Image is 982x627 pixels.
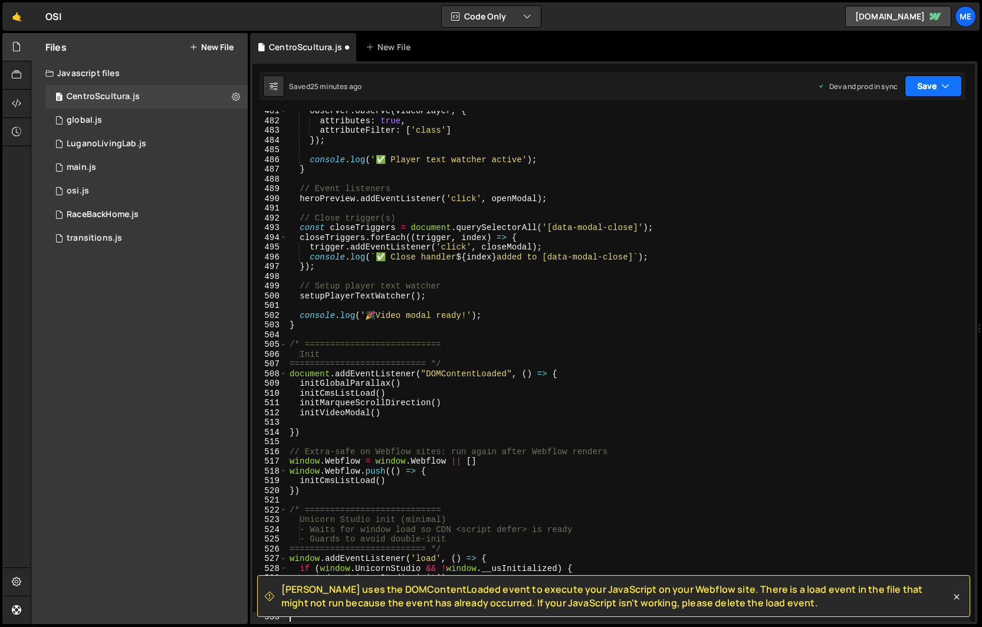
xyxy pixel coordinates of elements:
div: main.js [67,162,96,173]
div: 13341/38831.js [45,226,248,250]
div: Dev and prod in sync [817,81,898,91]
div: 507 [252,359,287,369]
div: 484 [252,136,287,146]
div: 491 [252,203,287,214]
div: 520 [252,486,287,496]
div: 501 [252,301,287,311]
div: 497 [252,262,287,272]
div: 489 [252,184,287,194]
div: 525 [252,534,287,544]
div: 515 [252,437,287,447]
div: 496 [252,252,287,262]
div: 514 [252,428,287,438]
div: LuganoLivingLab.js [67,139,146,149]
a: [DOMAIN_NAME] [845,6,951,27]
div: 13341/38761.js [45,156,248,179]
span: 0 [55,93,63,103]
div: 495 [252,242,287,252]
div: 13341/48262.js [45,85,248,109]
div: 483 [252,126,287,136]
button: Code Only [442,6,541,27]
div: 505 [252,340,287,350]
div: osi.js [67,186,89,196]
div: 503 [252,320,287,330]
div: 530 [252,583,287,593]
div: 498 [252,272,287,282]
div: 481 [252,106,287,116]
div: 526 [252,544,287,554]
div: 494 [252,233,287,243]
div: 519 [252,476,287,486]
div: 13341/42117.js [45,203,248,226]
div: 508 [252,369,287,379]
div: 522 [252,505,287,516]
a: Me [955,6,976,27]
div: 531 [252,593,287,603]
div: 492 [252,214,287,224]
div: 25 minutes ago [310,81,362,91]
div: 490 [252,194,287,204]
div: 523 [252,515,287,525]
div: 511 [252,398,287,408]
div: CentroScultura.js [269,41,342,53]
div: 482 [252,116,287,126]
div: Saved [289,81,362,91]
div: 510 [252,389,287,399]
div: 512 [252,408,287,418]
div: Javascript files [31,61,248,85]
div: 504 [252,330,287,340]
div: 485 [252,145,287,155]
div: 493 [252,223,287,233]
div: 13341/42528.js [45,132,248,156]
div: 513 [252,418,287,428]
button: Save [905,75,962,97]
div: 500 [252,291,287,301]
div: 499 [252,281,287,291]
div: New File [366,41,415,53]
div: RaceBackHome.js [67,209,139,220]
button: New File [189,42,234,52]
h2: Files [45,41,67,54]
div: 487 [252,165,287,175]
div: 533 [252,612,287,622]
a: 🤙 [2,2,31,31]
div: 13341/33269.js [45,109,248,132]
div: 509 [252,379,287,389]
div: 517 [252,457,287,467]
div: 518 [252,467,287,477]
div: 524 [252,525,287,535]
div: CentroScultura.js [67,91,140,102]
span: [PERSON_NAME] uses the DOMContentLoaded event to execute your JavaScript on your Webflow site. Th... [281,583,951,609]
div: 506 [252,350,287,360]
div: 521 [252,495,287,505]
div: 502 [252,311,287,321]
div: OSI [45,9,61,24]
div: 13341/44702.js [45,179,248,203]
div: 532 [252,603,287,613]
div: 529 [252,573,287,583]
div: 527 [252,554,287,564]
div: 516 [252,447,287,457]
div: transitions.js [67,233,122,244]
div: 486 [252,155,287,165]
div: global.js [67,115,102,126]
div: 528 [252,564,287,574]
div: 488 [252,175,287,185]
